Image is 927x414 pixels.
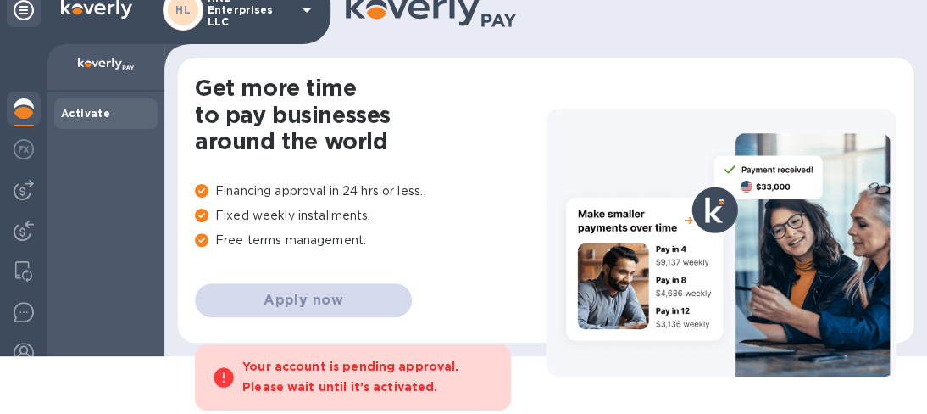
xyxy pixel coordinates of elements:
[175,3,191,16] b: HL
[242,360,458,394] b: Your account is pending approval. Please wait until it’s activated.
[195,75,546,155] h1: Get more time to pay businesses around the world
[61,107,110,120] b: Activate
[195,232,546,249] p: Free terms management.
[195,207,546,225] p: Fixed weekly installments.
[14,139,34,159] img: Foreign exchange
[195,182,546,200] p: Financing approval in 24 hrs or less.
